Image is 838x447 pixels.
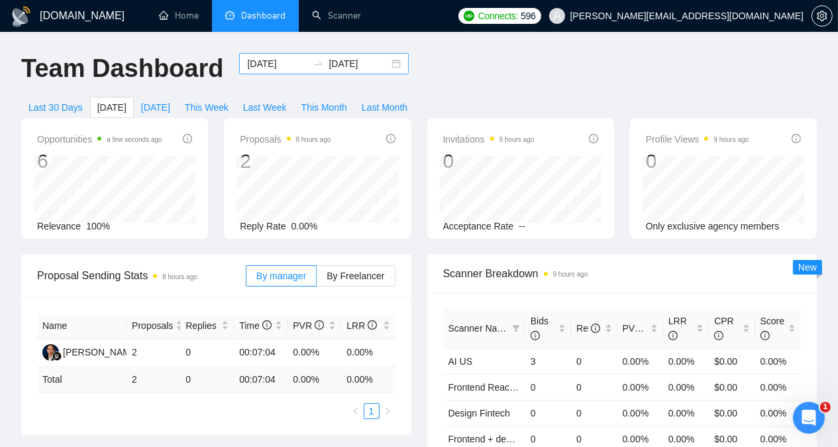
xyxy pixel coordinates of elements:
[755,348,801,374] td: 0.00%
[293,320,324,331] span: PVR
[478,9,518,23] span: Connects:
[180,367,234,393] td: 0
[364,404,379,418] a: 1
[464,11,474,21] img: upwork-logo.png
[617,400,663,426] td: 0.00%
[521,9,535,23] span: 596
[37,367,127,393] td: Total
[617,348,663,374] td: 0.00%
[519,221,525,231] span: --
[509,318,523,338] span: filter
[576,323,600,334] span: Re
[512,324,520,332] span: filter
[327,271,384,281] span: By Freelancer
[256,271,306,281] span: By manager
[37,149,162,174] div: 6
[21,97,90,118] button: Last 30 Days
[134,97,178,118] button: [DATE]
[341,339,395,367] td: 0.00%
[37,267,246,284] span: Proposal Sending Stats
[663,348,709,374] td: 0.00%
[294,97,354,118] button: This Month
[28,100,83,115] span: Last 30 Days
[301,100,347,115] span: This Month
[364,403,380,419] li: 1
[313,58,323,69] span: to
[37,131,162,147] span: Opportunities
[386,134,395,143] span: info-circle
[185,100,229,115] span: This Week
[531,331,540,340] span: info-circle
[178,97,236,118] button: This Week
[42,346,139,357] a: AD[PERSON_NAME]
[668,316,687,341] span: LRR
[646,131,749,147] span: Profile Views
[571,400,617,426] td: 0
[162,273,197,281] time: 8 hours ago
[291,221,318,231] span: 0.00%
[352,407,360,415] span: left
[97,100,127,115] span: [DATE]
[820,402,831,413] span: 1
[709,348,755,374] td: $0.00
[159,10,199,21] a: homeHome
[499,136,535,143] time: 9 hours ago
[11,6,32,27] img: logo
[792,134,801,143] span: info-circle
[225,11,235,20] span: dashboard
[90,97,134,118] button: [DATE]
[448,408,510,418] a: Design Fintech
[346,320,377,331] span: LRR
[185,318,219,333] span: Replies
[571,374,617,400] td: 0
[234,339,288,367] td: 00:07:04
[591,324,600,333] span: info-circle
[709,374,755,400] td: $0.00
[127,367,180,393] td: 2
[243,100,287,115] span: Last Week
[646,221,780,231] span: Only exclusive agency members
[348,403,364,419] li: Previous Page
[571,348,617,374] td: 0
[240,149,331,174] div: 2
[288,367,341,393] td: 0.00 %
[553,271,588,278] time: 9 hours ago
[525,400,571,426] td: 0
[552,11,562,21] span: user
[714,316,734,341] span: CPR
[241,10,286,21] span: Dashboard
[812,11,833,21] a: setting
[262,320,272,330] span: info-circle
[798,262,817,273] span: New
[183,134,192,143] span: info-circle
[713,136,749,143] time: 9 hours ago
[341,367,395,393] td: 0.00 %
[180,313,234,339] th: Replies
[127,339,180,367] td: 2
[384,407,392,415] span: right
[362,100,407,115] span: Last Month
[247,56,307,71] input: Start date
[313,58,323,69] span: swap-right
[354,97,415,118] button: Last Month
[760,316,785,341] span: Score
[234,367,288,393] td: 00:07:04
[531,316,549,341] span: Bids
[107,136,162,143] time: a few seconds ago
[589,134,598,143] span: info-circle
[180,339,234,367] td: 0
[755,400,801,426] td: 0.00%
[348,403,364,419] button: left
[240,131,331,147] span: Proposals
[380,403,395,419] button: right
[668,331,678,340] span: info-circle
[315,320,324,330] span: info-circle
[448,356,473,367] a: AI US
[240,221,286,231] span: Reply Rate
[793,402,825,434] iframe: Intercom live chat
[42,344,59,361] img: AD
[443,149,535,174] div: 0
[644,324,653,333] span: info-circle
[239,320,271,331] span: Time
[755,374,801,400] td: 0.00%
